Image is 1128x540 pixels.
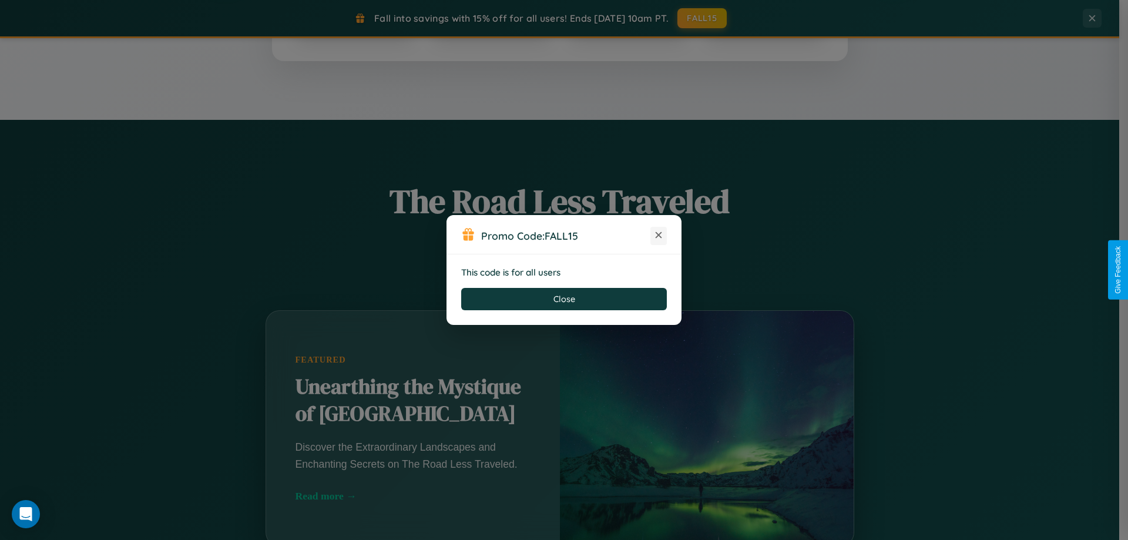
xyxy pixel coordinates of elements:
div: Give Feedback [1114,246,1122,294]
div: Open Intercom Messenger [12,500,40,528]
button: Close [461,288,667,310]
strong: This code is for all users [461,267,560,278]
h3: Promo Code: [481,229,650,242]
b: FALL15 [545,229,578,242]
